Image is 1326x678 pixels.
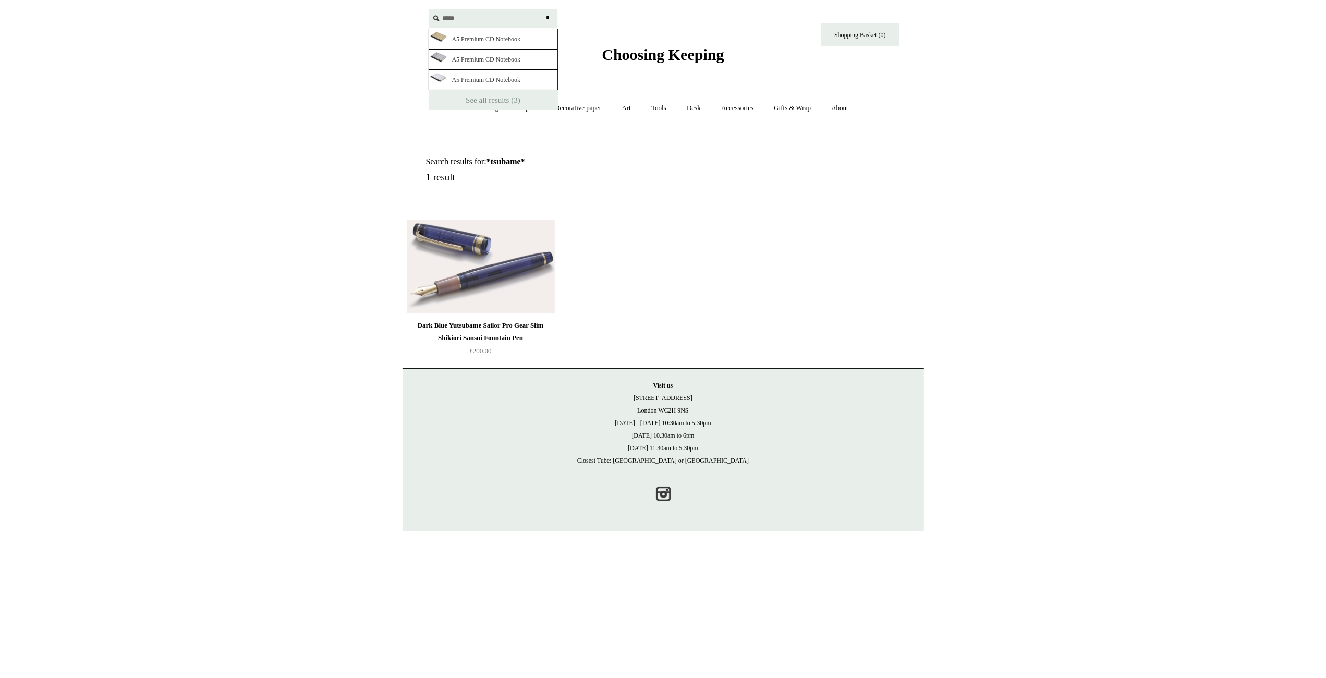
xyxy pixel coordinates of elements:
[430,52,447,62] img: jm8BnTMW6jvAacfPKLcYCRbhaxkcCpChKwAuVJXPq1w_thumb.png
[407,220,555,313] a: Dark Blue Yutsubame Sailor Pro Gear Slim Shikiori Sansui Fountain Pen Dark Blue Yutsubame Sailor ...
[426,172,675,184] h5: 1 result
[602,46,724,63] span: Choosing Keeping
[429,90,558,110] a: See all results (3)
[712,94,763,122] a: Accessories
[822,94,858,122] a: About
[430,32,447,42] img: 20COfdK9Ddq_TFSD3CJ7BfrvvW5aWm0kAp9e6VZjbRc_thumb.png
[602,54,724,62] a: Choosing Keeping
[764,94,820,122] a: Gifts & Wrap
[429,70,558,90] a: A5 Premium CD Notebook
[430,73,447,83] img: bfqvR8M0iQlSyuKc9ykA-sQNHAC4S80jaJyZ8XiDayk_thumb.png
[652,482,675,505] a: Instagram
[429,50,558,70] a: A5 Premium CD Notebook
[821,23,899,46] a: Shopping Basket (0)
[642,94,676,122] a: Tools
[413,379,914,467] p: [STREET_ADDRESS] London WC2H 9NS [DATE] - [DATE] 10:30am to 5:30pm [DATE] 10.30am to 6pm [DATE] 1...
[613,94,640,122] a: Art
[407,220,555,313] img: Dark Blue Yutsubame Sailor Pro Gear Slim Shikiori Sansui Fountain Pen
[469,347,491,355] span: £200.00
[426,156,675,166] h1: Search results for:
[409,319,552,344] div: Dark Blue Yutsubame Sailor Pro Gear Slim Shikiori Sansui Fountain Pen
[677,94,710,122] a: Desk
[407,319,555,362] a: Dark Blue Yutsubame Sailor Pro Gear Slim Shikiori Sansui Fountain Pen £200.00
[545,94,611,122] a: Decorative paper
[429,29,558,50] a: A5 Premium CD Notebook
[653,382,673,389] strong: Visit us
